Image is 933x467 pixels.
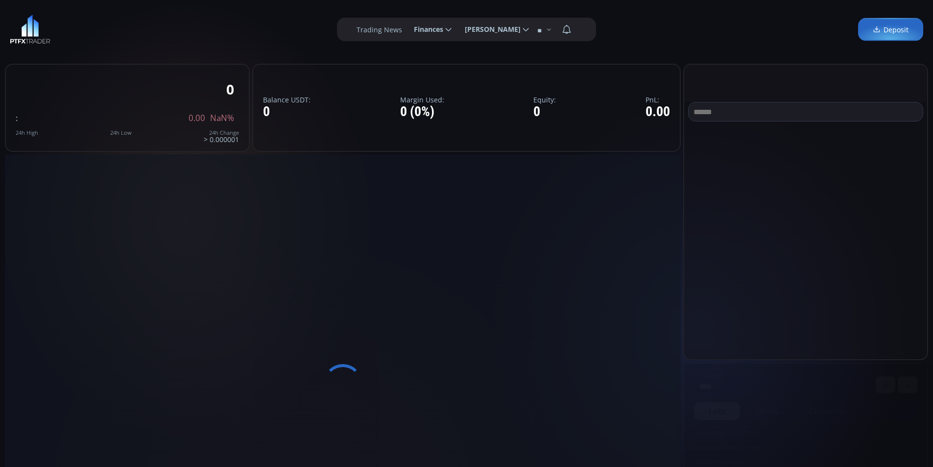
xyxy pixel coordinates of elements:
[263,96,311,103] label: Balance USDT:
[458,20,521,39] span: [PERSON_NAME]
[204,130,239,136] div: 24h Change
[533,104,556,120] div: 0
[400,96,444,103] label: Margin Used:
[204,130,239,143] div: > 0.000001
[646,96,670,103] label: PnL:
[407,20,443,39] span: Finances
[263,104,311,120] div: 0
[357,25,402,35] label: Trading News
[533,96,556,103] label: Equity:
[16,112,18,123] span: :
[210,114,234,123] span: NaN%
[858,18,923,41] a: Deposit
[16,130,38,136] div: 24h High
[226,82,234,97] div: 0
[646,104,670,120] div: 0.00
[400,104,444,120] div: 0 (0%)
[189,114,205,123] span: 0.00
[110,130,132,136] div: 24h Low
[873,25,909,35] span: Deposit
[10,15,50,44] img: LOGO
